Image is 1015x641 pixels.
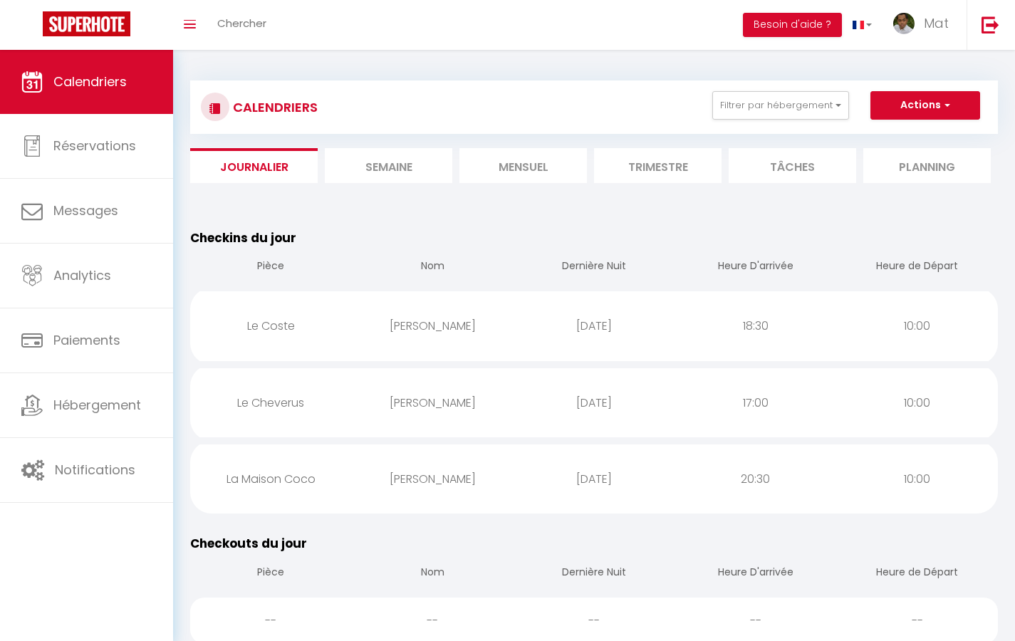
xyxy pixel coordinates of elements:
li: Semaine [325,148,452,183]
div: 10:00 [836,303,998,349]
th: Heure de Départ [836,553,998,594]
th: Pièce [190,553,352,594]
span: Paiements [53,331,120,349]
span: Mat [924,14,949,32]
h3: CALENDRIERS [229,91,318,123]
span: Calendriers [53,73,127,90]
div: [PERSON_NAME] [352,303,514,349]
th: Heure D'arrivée [675,553,836,594]
span: Notifications [55,461,135,479]
div: [DATE] [514,456,675,502]
div: 10:00 [836,456,998,502]
span: Checkins du jour [190,229,296,246]
div: Le Cheverus [190,380,352,426]
th: Dernière Nuit [514,553,675,594]
th: Heure de Départ [836,247,998,288]
img: Super Booking [43,11,130,36]
div: 20:30 [675,456,836,502]
li: Tâches [729,148,856,183]
li: Mensuel [459,148,587,183]
div: [DATE] [514,380,675,426]
th: Nom [352,553,514,594]
span: Analytics [53,266,111,284]
button: Filtrer par hébergement [712,91,849,120]
th: Nom [352,247,514,288]
img: logout [982,16,999,33]
span: Messages [53,202,118,219]
div: La Maison Coco [190,456,352,502]
div: [PERSON_NAME] [352,456,514,502]
button: Besoin d'aide ? [743,13,842,37]
li: Planning [863,148,991,183]
div: 10:00 [836,380,998,426]
span: Réservations [53,137,136,155]
span: Chercher [217,16,266,31]
div: 18:30 [675,303,836,349]
li: Journalier [190,148,318,183]
div: 17:00 [675,380,836,426]
th: Dernière Nuit [514,247,675,288]
button: Ouvrir le widget de chat LiveChat [11,6,54,48]
div: Le Coste [190,303,352,349]
th: Heure D'arrivée [675,247,836,288]
span: Hébergement [53,396,141,414]
th: Pièce [190,247,352,288]
span: Checkouts du jour [190,535,307,552]
div: [PERSON_NAME] [352,380,514,426]
li: Trimestre [594,148,722,183]
img: ... [893,13,915,34]
div: [DATE] [514,303,675,349]
button: Actions [870,91,980,120]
